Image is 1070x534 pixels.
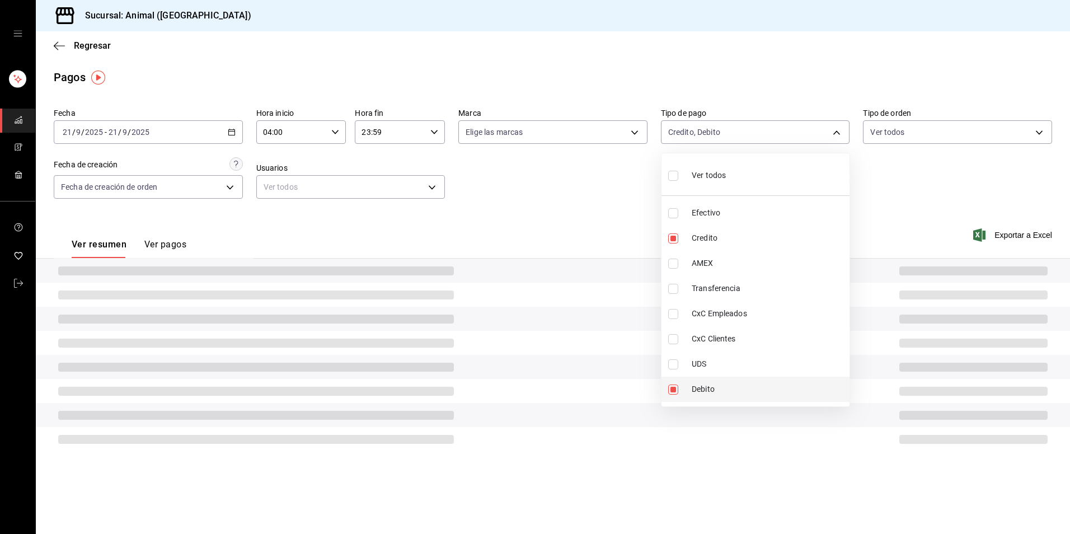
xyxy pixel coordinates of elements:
[692,207,845,219] span: Efectivo
[692,308,845,320] span: CxC Empleados
[692,170,726,181] span: Ver todos
[692,232,845,244] span: Credito
[91,71,105,85] img: Tooltip marker
[692,283,845,294] span: Transferencia
[692,383,845,395] span: Debito
[692,257,845,269] span: AMEX
[692,333,845,345] span: CxC Clientes
[692,358,845,370] span: UDS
